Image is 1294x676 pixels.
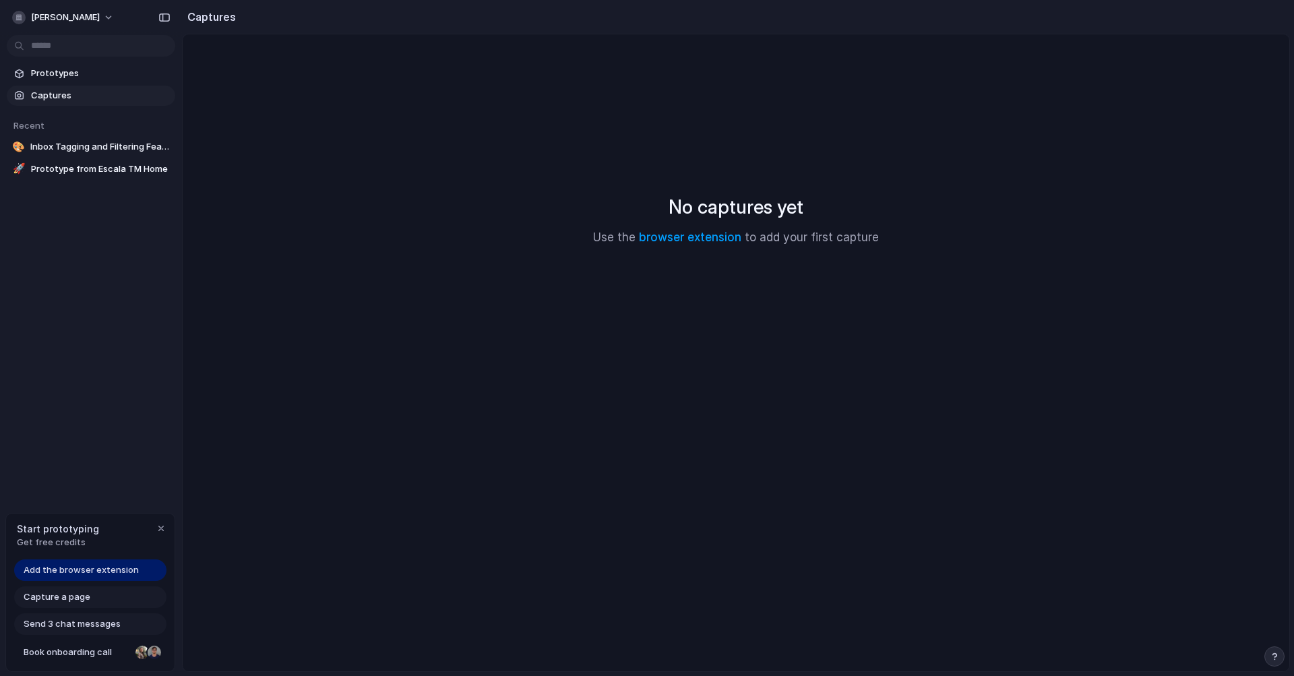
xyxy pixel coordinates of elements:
div: Christian Iacullo [146,644,162,660]
span: Add the browser extension [24,563,139,577]
a: 🚀Prototype from Escala TM Home [7,159,175,179]
a: 🎨Inbox Tagging and Filtering Feature [7,137,175,157]
span: Capture a page [24,590,90,604]
span: Prototype from Escala TM Home [31,162,170,176]
h2: No captures yet [669,193,803,221]
span: Get free credits [17,536,99,549]
div: 🎨 [12,140,25,154]
button: [PERSON_NAME] [7,7,121,28]
span: Inbox Tagging and Filtering Feature [30,140,170,154]
a: Captures [7,86,175,106]
a: Book onboarding call [14,642,166,663]
span: Prototypes [31,67,170,80]
span: Book onboarding call [24,646,130,659]
span: Start prototyping [17,522,99,536]
a: browser extension [639,231,741,244]
span: Send 3 chat messages [24,617,121,631]
span: [PERSON_NAME] [31,11,100,24]
span: Captures [31,89,170,102]
div: 🚀 [12,162,26,176]
a: Prototypes [7,63,175,84]
div: Nicole Kubica [134,644,150,660]
p: Use the to add your first capture [593,229,879,247]
span: Recent [13,120,44,131]
h2: Captures [182,9,236,25]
